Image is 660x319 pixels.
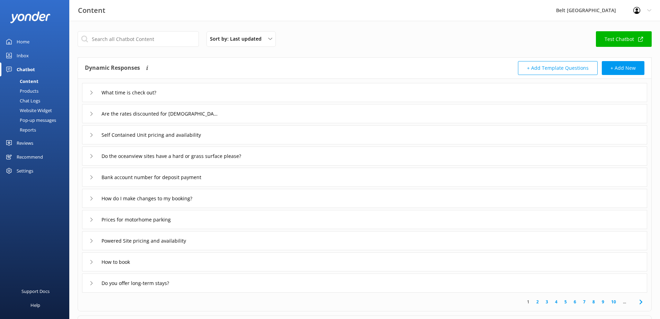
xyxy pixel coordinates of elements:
a: 6 [570,299,580,305]
div: Reviews [17,136,33,150]
div: Home [17,35,29,49]
a: Reports [4,125,69,135]
a: 8 [589,299,598,305]
div: Content [4,76,38,86]
h3: Content [78,5,105,16]
a: 9 [598,299,608,305]
input: Search all Chatbot Content [78,31,199,47]
div: Products [4,86,38,96]
div: Recommend [17,150,43,164]
button: + Add New [602,61,644,75]
div: Help [30,298,40,312]
a: 5 [561,299,570,305]
a: 10 [608,299,619,305]
div: Reports [4,125,36,135]
a: Test Chatbot [596,31,652,47]
span: Sort by: Last updated [210,35,266,43]
div: Chat Logs [4,96,40,106]
a: 1 [523,299,533,305]
a: Pop-up messages [4,115,69,125]
a: Website Widget [4,106,69,115]
div: Pop-up messages [4,115,56,125]
div: Website Widget [4,106,52,115]
a: 2 [533,299,542,305]
span: ... [619,299,630,305]
a: 7 [580,299,589,305]
a: 3 [542,299,552,305]
div: Settings [17,164,33,178]
div: Inbox [17,49,29,62]
div: Chatbot [17,62,35,76]
h4: Dynamic Responses [85,61,140,75]
a: Products [4,86,69,96]
button: + Add Template Questions [518,61,598,75]
a: Chat Logs [4,96,69,106]
a: 4 [552,299,561,305]
img: yonder-white-logo.png [10,11,50,23]
div: Support Docs [21,284,50,298]
a: Content [4,76,69,86]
